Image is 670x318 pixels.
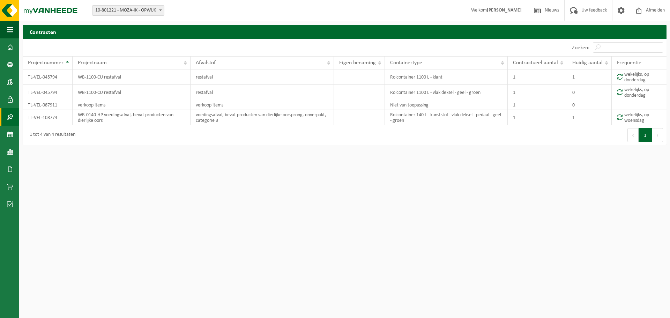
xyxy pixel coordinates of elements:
[196,60,216,66] span: Afvalstof
[508,100,567,110] td: 1
[487,8,522,13] strong: [PERSON_NAME]
[513,60,558,66] span: Contractueel aantal
[78,60,107,66] span: Projectnaam
[191,69,334,85] td: restafval
[639,128,652,142] button: 1
[572,45,589,51] label: Zoeken:
[73,110,191,125] td: WB-0140-HP voedingsafval, bevat producten van dierlijke oors
[92,5,164,16] span: 10-801221 - MOZA-IK - OPWIJK
[26,129,75,141] div: 1 tot 4 van 4 resultaten
[567,85,612,100] td: 0
[567,69,612,85] td: 1
[385,110,507,125] td: Rolcontainer 140 L - kunststof - vlak deksel - pedaal - geel - groen
[612,85,667,100] td: wekelijks, op donderdag
[385,69,507,85] td: Rolcontainer 1100 L - klant
[385,85,507,100] td: Rolcontainer 1100 L - vlak deksel - geel - groen
[73,100,191,110] td: verkoop items
[92,6,164,15] span: 10-801221 - MOZA-IK - OPWIJK
[508,85,567,100] td: 1
[191,85,334,100] td: restafval
[612,69,667,85] td: wekelijks, op donderdag
[191,110,334,125] td: voedingsafval, bevat producten van dierlijke oorsprong, onverpakt, categorie 3
[385,100,507,110] td: Niet van toepassing
[627,128,639,142] button: Previous
[508,110,567,125] td: 1
[339,60,376,66] span: Eigen benaming
[652,128,663,142] button: Next
[23,100,73,110] td: TL-VEL-087911
[23,25,667,38] h2: Contracten
[23,110,73,125] td: TL-VEL-108774
[191,100,334,110] td: verkoop items
[508,69,567,85] td: 1
[572,60,603,66] span: Huidig aantal
[390,60,422,66] span: Containertype
[73,85,191,100] td: WB-1100-CU restafval
[23,69,73,85] td: TL-VEL-045794
[23,85,73,100] td: TL-VEL-045794
[617,60,641,66] span: Frequentie
[73,69,191,85] td: WB-1100-CU restafval
[567,110,612,125] td: 1
[567,100,612,110] td: 0
[612,110,667,125] td: wekelijks, op woensdag
[28,60,64,66] span: Projectnummer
